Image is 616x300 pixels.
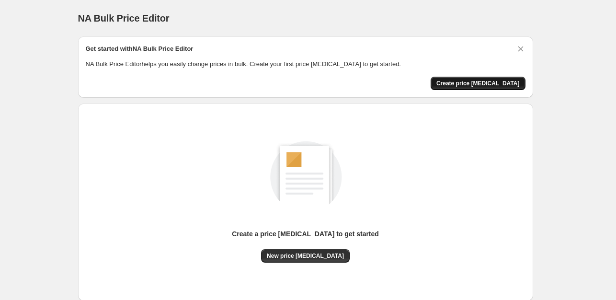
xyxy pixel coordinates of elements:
[261,249,350,263] button: New price [MEDICAL_DATA]
[232,229,379,239] p: Create a price [MEDICAL_DATA] to get started
[267,252,344,260] span: New price [MEDICAL_DATA]
[431,77,525,90] button: Create price change job
[86,59,525,69] p: NA Bulk Price Editor helps you easily change prices in bulk. Create your first price [MEDICAL_DAT...
[78,13,170,23] span: NA Bulk Price Editor
[516,44,525,54] button: Dismiss card
[436,80,520,87] span: Create price [MEDICAL_DATA]
[86,44,194,54] h2: Get started with NA Bulk Price Editor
